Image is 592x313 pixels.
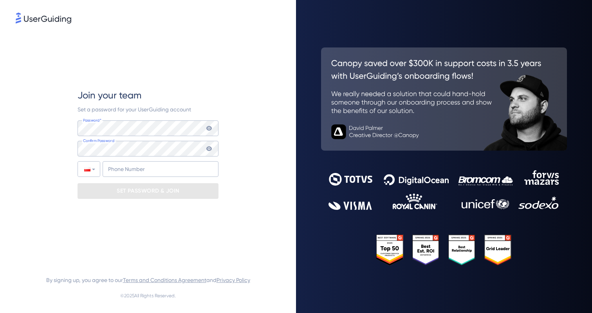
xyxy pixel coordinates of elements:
span: By signing up, you agree to our and [46,275,250,285]
img: 25303e33045975176eb484905ab012ff.svg [376,235,511,266]
img: 9302ce2ac39453076f5bc0f2f2ca889b.svg [328,170,560,210]
img: 8faab4ba6bc7696a72372aa768b0286c.svg [16,13,71,24]
span: Set a password for your UserGuiding account [78,106,191,113]
input: Phone Number [103,161,218,177]
a: Terms and Conditions Agreement [123,277,206,283]
div: Poland: + 48 [78,162,100,177]
span: © 2025 All Rights Reserved. [120,291,176,300]
span: Join your team [78,89,141,102]
p: SET PASSWORD & JOIN [117,185,179,197]
img: 26c0aa7c25a843aed4baddd2b5e0fa68.svg [321,47,567,151]
a: Privacy Policy [217,277,250,283]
